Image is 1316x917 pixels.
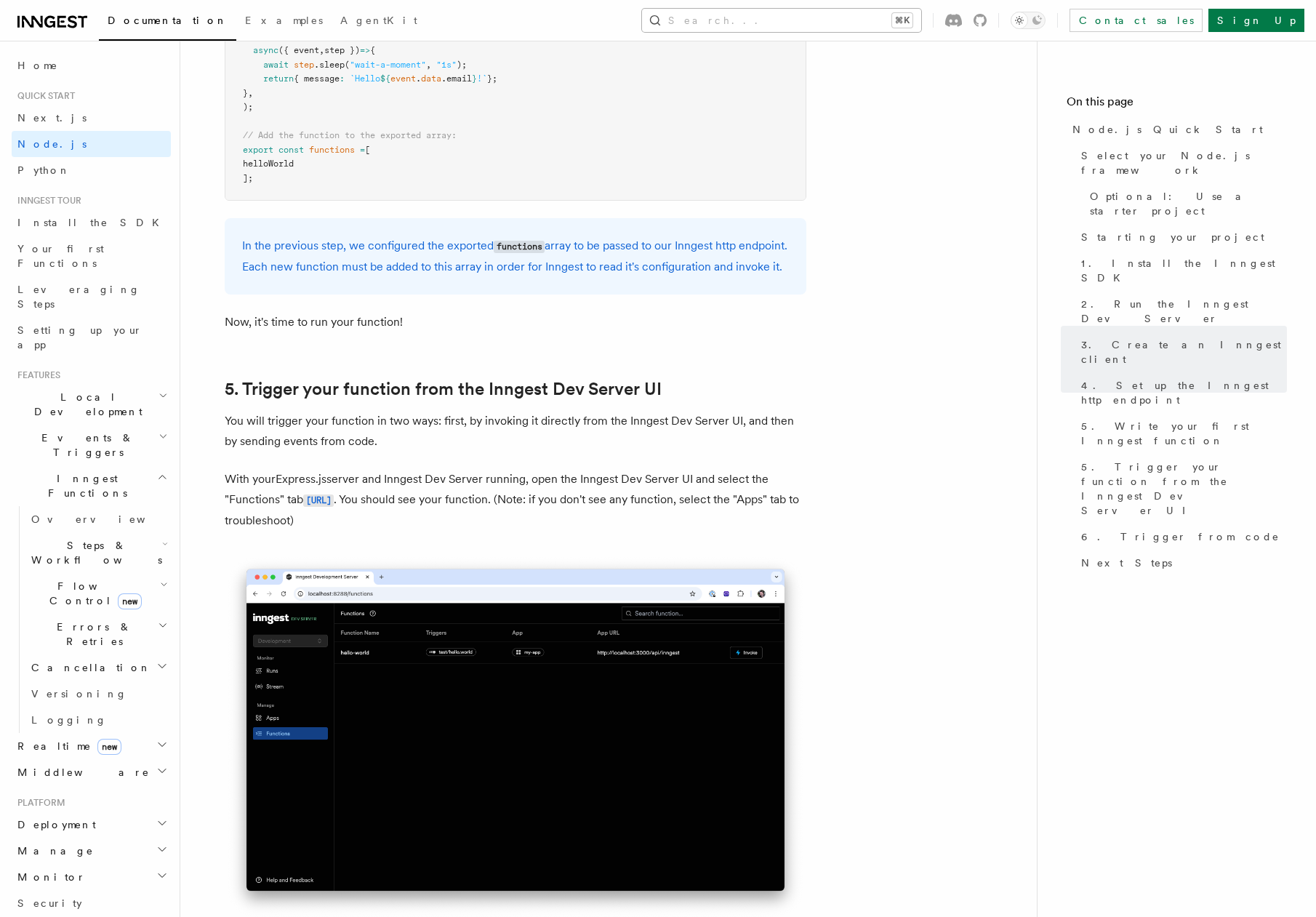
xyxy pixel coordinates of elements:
span: }; [487,73,497,84]
span: Starting your project [1081,230,1264,244]
span: Steps & Workflows [25,538,162,567]
a: Examples [236,4,332,39]
span: Features [12,369,60,381]
span: functions [309,145,355,155]
span: 6. Trigger from code [1081,529,1280,544]
span: Leveraging Steps [17,284,140,310]
a: 3. Create an Inngest client [1075,332,1287,372]
p: With your Express.js server and Inngest Dev Server running, open the Inngest Dev Server UI and se... [225,469,806,531]
span: `Hello [350,73,380,84]
span: Local Development [12,390,159,419]
span: Overview [31,513,181,525]
span: "wait-a-moment" [350,60,426,70]
a: 4. Set up the Inngest http endpoint [1075,372,1287,413]
span: , [248,88,253,98]
span: // Add the function to the exported array: [243,130,457,140]
a: Security [12,890,171,916]
span: 4. Set up the Inngest http endpoint [1081,378,1287,407]
a: Logging [25,707,171,733]
button: Deployment [12,812,171,838]
a: Select your Node.js framework [1075,143,1287,183]
span: Install the SDK [17,217,168,228]
span: Flow Control [25,579,160,608]
span: Monitor [12,870,86,884]
span: { message [294,73,340,84]
span: Your first Functions [17,243,104,269]
span: ]; [243,173,253,183]
a: Next.js [12,105,171,131]
span: 5. Trigger your function from the Inngest Dev Server UI [1081,460,1287,518]
button: Inngest Functions [12,465,171,506]
span: { [370,45,375,55]
button: Steps & Workflows [25,532,171,573]
span: Next.js [17,112,87,124]
span: const [278,145,304,155]
h4: On this page [1067,93,1287,116]
button: Manage [12,838,171,864]
span: Security [17,897,82,909]
span: event [390,73,416,84]
span: !` [477,73,487,84]
span: , [319,45,324,55]
a: Home [12,52,171,79]
kbd: ⌘K [892,13,912,28]
span: 2. Run the Inngest Dev Server [1081,297,1287,326]
span: Deployment [12,817,96,832]
a: Starting your project [1075,224,1287,250]
p: In the previous step, we configured the exported array to be passed to our Inngest http endpoint.... [242,236,789,277]
span: Optional: Use a starter project [1090,189,1287,218]
span: ( [345,60,350,70]
button: Cancellation [25,654,171,681]
button: Flow Controlnew [25,573,171,614]
span: Inngest Functions [12,471,157,500]
button: Events & Triggers [12,425,171,465]
span: 3. Create an Inngest client [1081,337,1287,367]
span: await [263,60,289,70]
span: Inngest tour [12,195,81,207]
a: Node.js [12,131,171,157]
span: => [360,45,370,55]
p: Now, it's time to run your function! [225,312,806,332]
span: step [294,60,314,70]
span: , [426,60,431,70]
button: Middleware [12,759,171,785]
span: step }) [324,45,360,55]
a: Your first Functions [12,236,171,276]
a: AgentKit [332,4,426,39]
span: data [421,73,441,84]
span: } [472,73,477,84]
button: Local Development [12,384,171,425]
a: Sign Up [1208,9,1304,32]
a: Optional: Use a starter project [1084,183,1287,224]
a: 6. Trigger from code [1075,524,1287,550]
span: return [263,73,294,84]
a: Contact sales [1070,9,1203,32]
a: Versioning [25,681,171,707]
a: Setting up your app [12,317,171,358]
span: Platform [12,797,65,809]
span: 5. Write your first Inngest function [1081,419,1287,448]
p: You will trigger your function in two ways: first, by invoking it directly from the Inngest Dev S... [225,411,806,452]
span: Quick start [12,90,75,102]
span: Examples [245,15,323,26]
a: Next Steps [1075,550,1287,576]
span: ${ [380,73,390,84]
button: Errors & Retries [25,614,171,654]
span: "1s" [436,60,457,70]
span: Python [17,164,71,176]
span: ); [457,60,467,70]
span: Manage [12,844,94,858]
span: Events & Triggers [12,431,159,460]
span: Cancellation [25,660,151,675]
span: new [97,739,121,755]
span: Setting up your app [17,324,143,351]
span: Node.js [17,138,87,150]
button: Search...⌘K [642,9,921,32]
a: 1. Install the Inngest SDK [1075,250,1287,291]
code: functions [494,241,545,253]
a: [URL] [303,492,334,506]
span: [ [365,145,370,155]
span: Errors & Retries [25,620,158,649]
div: Inngest Functions [12,506,171,733]
span: ({ event [278,45,319,55]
